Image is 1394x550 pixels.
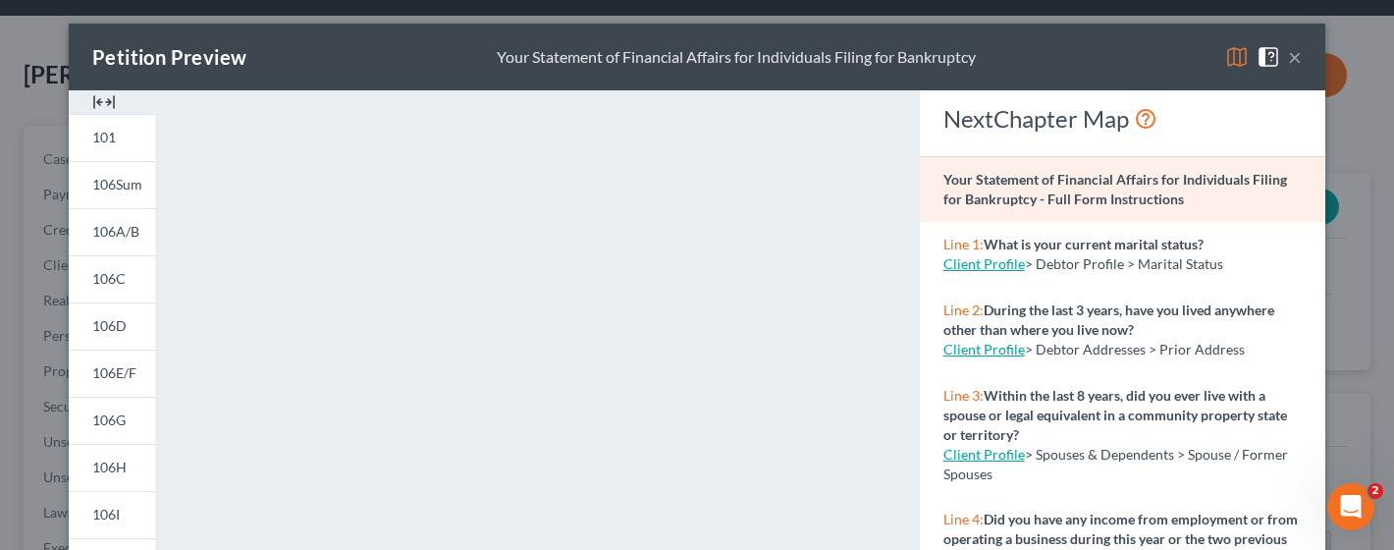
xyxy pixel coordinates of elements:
strong: Within the last 8 years, did you ever live with a spouse or legal equivalent in a community prope... [943,387,1287,443]
span: 106C [92,270,126,287]
span: 106A/B [92,223,139,240]
span: > Debtor Profile > Marital Status [1025,255,1223,272]
strong: What is your current marital status? [984,236,1204,252]
strong: During the last 3 years, have you lived anywhere other than where you live now? [943,302,1274,338]
span: 2 [1367,483,1383,499]
span: 106I [92,506,120,522]
span: Line 4: [943,511,984,527]
a: 106D [69,302,155,350]
span: 101 [92,129,116,145]
a: 101 [69,114,155,161]
a: Client Profile [943,255,1025,272]
a: Client Profile [943,446,1025,463]
span: 106E/F [92,364,136,381]
span: 106D [92,317,127,334]
span: > Debtor Addresses > Prior Address [1025,341,1245,357]
a: 106Sum [69,161,155,208]
a: 106E/F [69,350,155,397]
a: 106H [69,444,155,491]
img: help-close-5ba153eb36485ed6c1ea00a893f15db1cb9b99d6cae46e1a8edb6c62d00a1a76.svg [1257,45,1280,69]
span: Line 2: [943,302,984,318]
button: × [1288,45,1302,69]
strong: Your Statement of Financial Affairs for Individuals Filing for Bankruptcy - Full Form Instructions [943,171,1287,207]
span: 106G [92,412,126,428]
a: 106G [69,397,155,444]
span: Line 3: [943,387,984,404]
span: 106H [92,459,127,475]
div: NextChapter Map [943,103,1302,135]
a: 106C [69,255,155,302]
a: 106A/B [69,208,155,255]
span: 106Sum [92,176,142,192]
img: expand-e0f6d898513216a626fdd78e52531dac95497ffd26381d4c15ee2fc46db09dca.svg [92,90,116,114]
span: Line 1: [943,236,984,252]
img: map-eea8200ae884c6f1103ae1953ef3d486a96c86aabb227e865a55264e3737af1f.svg [1225,45,1249,69]
div: Your Statement of Financial Affairs for Individuals Filing for Bankruptcy [497,46,976,69]
a: Client Profile [943,341,1025,357]
div: Petition Preview [92,43,246,71]
span: > Spouses & Dependents > Spouse / Former Spouses [943,446,1288,482]
a: 106I [69,491,155,538]
iframe: Intercom live chat [1327,483,1374,530]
